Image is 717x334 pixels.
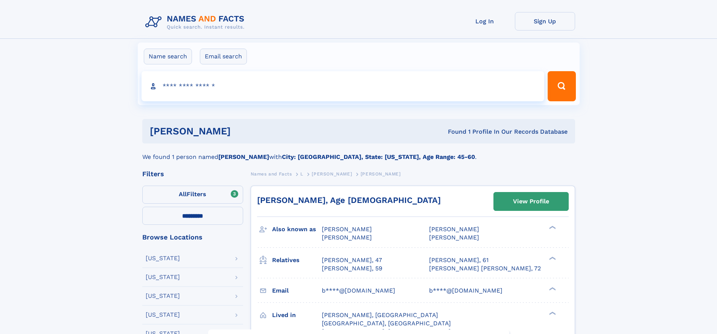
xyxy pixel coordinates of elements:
[547,311,556,316] div: ❯
[146,312,180,318] div: [US_STATE]
[200,49,247,64] label: Email search
[300,169,303,178] a: L
[548,71,575,101] button: Search Button
[251,169,292,178] a: Names and Facts
[547,286,556,291] div: ❯
[455,12,515,31] a: Log In
[322,311,438,319] span: [PERSON_NAME], [GEOGRAPHIC_DATA]
[429,234,479,241] span: [PERSON_NAME]
[429,264,541,273] a: [PERSON_NAME] [PERSON_NAME], 72
[142,171,243,177] div: Filters
[218,153,269,160] b: [PERSON_NAME]
[547,225,556,230] div: ❯
[272,223,322,236] h3: Also known as
[282,153,475,160] b: City: [GEOGRAPHIC_DATA], State: [US_STATE], Age Range: 45-60
[547,256,556,261] div: ❯
[312,171,352,177] span: [PERSON_NAME]
[361,171,401,177] span: [PERSON_NAME]
[494,192,568,210] a: View Profile
[150,127,339,136] h1: [PERSON_NAME]
[272,284,322,297] h3: Email
[322,256,382,264] a: [PERSON_NAME], 47
[142,234,243,241] div: Browse Locations
[272,309,322,322] h3: Lived in
[146,255,180,261] div: [US_STATE]
[142,71,545,101] input: search input
[257,195,441,205] a: [PERSON_NAME], Age [DEMOGRAPHIC_DATA]
[142,12,251,32] img: Logo Names and Facts
[146,293,180,299] div: [US_STATE]
[272,254,322,267] h3: Relatives
[312,169,352,178] a: [PERSON_NAME]
[322,226,372,233] span: [PERSON_NAME]
[429,256,489,264] a: [PERSON_NAME], 61
[142,186,243,204] label: Filters
[179,191,187,198] span: All
[339,128,568,136] div: Found 1 Profile In Our Records Database
[513,193,549,210] div: View Profile
[144,49,192,64] label: Name search
[322,264,382,273] a: [PERSON_NAME], 59
[300,171,303,177] span: L
[515,12,575,31] a: Sign Up
[146,274,180,280] div: [US_STATE]
[322,320,451,327] span: [GEOGRAPHIC_DATA], [GEOGRAPHIC_DATA]
[429,226,479,233] span: [PERSON_NAME]
[142,143,575,162] div: We found 1 person named with .
[322,234,372,241] span: [PERSON_NAME]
